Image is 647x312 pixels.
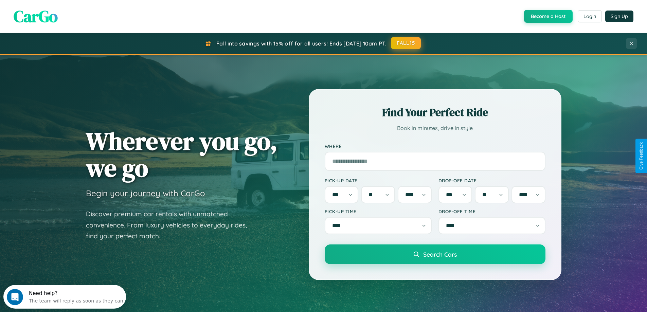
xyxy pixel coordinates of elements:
[639,142,644,170] div: Give Feedback
[524,10,573,23] button: Become a Host
[325,244,545,264] button: Search Cars
[423,251,457,258] span: Search Cars
[325,208,432,214] label: Pick-up Time
[86,128,277,181] h1: Wherever you go, we go
[25,6,120,11] div: Need help?
[25,11,120,18] div: The team will reply as soon as they can
[86,208,256,242] p: Discover premium car rentals with unmatched convenience. From luxury vehicles to everyday rides, ...
[86,188,205,198] h3: Begin your journey with CarGo
[14,5,58,27] span: CarGo
[325,105,545,120] h2: Find Your Perfect Ride
[605,11,633,22] button: Sign Up
[325,178,432,183] label: Pick-up Date
[325,143,545,149] label: Where
[216,40,387,47] span: Fall into savings with 15% off for all users! Ends [DATE] 10am PT.
[325,123,545,133] p: Book in minutes, drive in style
[578,10,602,22] button: Login
[438,178,545,183] label: Drop-off Date
[391,37,421,49] button: FALL15
[438,208,545,214] label: Drop-off Time
[7,289,23,305] iframe: Intercom live chat
[3,3,126,21] div: Open Intercom Messenger
[3,285,126,309] iframe: Intercom live chat discovery launcher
